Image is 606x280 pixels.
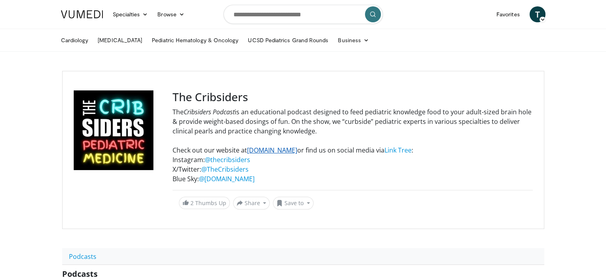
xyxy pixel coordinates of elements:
[62,268,98,279] span: Podcasts
[247,146,297,155] a: [DOMAIN_NAME]
[108,6,153,22] a: Specialties
[224,5,383,24] input: Search topics, interventions
[93,32,147,48] a: [MEDICAL_DATA]
[201,165,249,174] a: @TheCribsiders
[492,6,525,22] a: Favorites
[173,90,533,104] h3: The Cribsiders
[179,197,230,209] a: 2 Thumbs Up
[384,146,412,155] a: Link Tree
[173,164,533,174] div: X/Twitter:
[61,10,103,18] img: VuMedi Logo
[173,107,533,155] div: The is an educational podcast designed to feed pediatric knowledge food to your adult-sized brain...
[56,32,93,48] a: Cardiology
[190,199,194,207] span: 2
[273,197,314,210] button: Save to
[199,174,255,183] a: @[DOMAIN_NAME]
[173,174,533,184] div: Blue Sky:
[62,248,103,265] a: Podcasts
[173,155,533,164] div: Instagram:
[530,6,545,22] a: T
[243,32,333,48] a: UCSD Pediatrics Grand Rounds
[233,197,270,210] button: Share
[153,6,189,22] a: Browse
[147,32,243,48] a: Pediatric Hematology & Oncology
[333,32,374,48] a: Business
[184,108,235,116] em: Cribsiders Podcast
[205,155,250,164] a: @thecribsiders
